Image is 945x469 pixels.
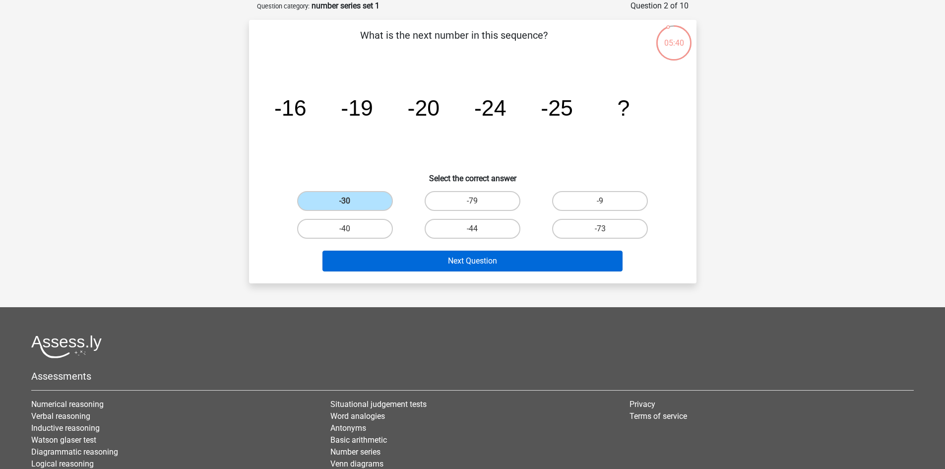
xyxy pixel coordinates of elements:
[341,95,373,120] tspan: -19
[630,400,655,409] a: Privacy
[322,251,623,271] button: Next Question
[552,191,648,211] label: -9
[265,28,643,58] p: What is the next number in this sequence?
[31,411,90,421] a: Verbal reasoning
[31,435,96,445] a: Watson glaser test
[541,95,573,120] tspan: -25
[330,423,366,433] a: Antonyms
[31,400,104,409] a: Numerical reasoning
[31,423,100,433] a: Inductive reasoning
[630,411,687,421] a: Terms of service
[474,95,506,120] tspan: -24
[552,219,648,239] label: -73
[407,95,440,120] tspan: -20
[655,24,693,49] div: 05:40
[31,370,914,382] h5: Assessments
[297,219,393,239] label: -40
[297,191,393,211] label: -30
[425,219,520,239] label: -44
[31,447,118,457] a: Diagrammatic reasoning
[425,191,520,211] label: -79
[31,335,102,358] img: Assessly logo
[330,447,380,457] a: Number series
[257,2,310,10] small: Question category:
[330,435,387,445] a: Basic arithmetic
[330,400,427,409] a: Situational judgement tests
[31,459,94,469] a: Logical reasoning
[617,95,630,120] tspan: ?
[265,166,681,183] h6: Select the correct answer
[312,1,379,10] strong: number series set 1
[330,459,383,469] a: Venn diagrams
[330,411,385,421] a: Word analogies
[274,95,306,120] tspan: -16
